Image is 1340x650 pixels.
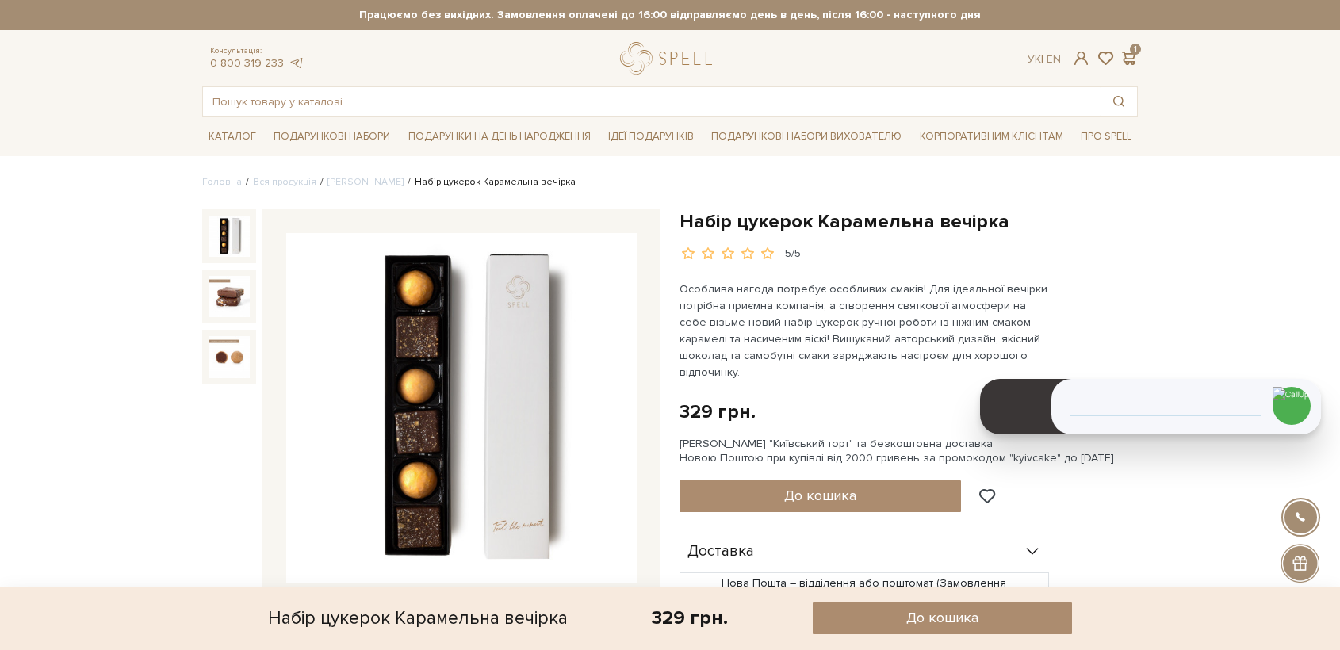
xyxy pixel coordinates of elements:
[402,124,597,149] a: Подарунки на День народження
[913,123,1070,150] a: Корпоративним клієнтам
[268,602,568,634] div: Набір цукерок Карамельна вечірка
[1047,52,1061,66] a: En
[286,233,637,583] img: Набір цукерок Карамельна вечірка
[267,124,396,149] a: Подарункові набори
[288,56,304,70] a: telegram
[1028,52,1061,67] div: Ук
[680,209,1138,234] h1: Набір цукерок Карамельна вечірка
[652,606,728,630] div: 329 грн.
[202,124,262,149] a: Каталог
[906,609,978,627] span: До кошика
[1041,52,1043,66] span: |
[680,281,1051,380] p: Особлива нагода потребує особливих смаків! Для ідеальної вечірки потрібна приємна компанія, а ств...
[602,124,700,149] a: Ідеї подарунків
[680,437,1138,465] div: [PERSON_NAME] "Київський торт" та безкоштовна доставка Новою Поштою при купівлі від 2000 гривень ...
[687,545,754,559] span: Доставка
[680,480,961,512] button: До кошика
[784,487,856,504] span: До кошика
[680,400,756,424] div: 329 грн.
[209,276,250,317] img: Набір цукерок Карамельна вечірка
[404,175,576,189] li: Набір цукерок Карамельна вечірка
[210,56,284,70] a: 0 800 319 233
[327,176,404,188] a: [PERSON_NAME]
[210,46,304,56] span: Консультація:
[253,176,316,188] a: Вся продукція
[1101,87,1137,116] button: Пошук товару у каталозі
[202,8,1138,22] strong: Працюємо без вихідних. Замовлення оплачені до 16:00 відправляємо день в день, після 16:00 - насту...
[620,42,719,75] a: logo
[209,336,250,377] img: Набір цукерок Карамельна вечірка
[705,123,908,150] a: Подарункові набори вихователю
[718,572,1049,623] td: Нова Пошта – відділення або поштомат (Замовлення сплаченні до 16:00 відправляємо день в день, піс...
[785,247,801,262] div: 5/5
[813,602,1072,634] button: До кошика
[209,216,250,257] img: Набір цукерок Карамельна вечірка
[203,87,1101,116] input: Пошук товару у каталозі
[1074,124,1138,149] a: Про Spell
[202,176,242,188] a: Головна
